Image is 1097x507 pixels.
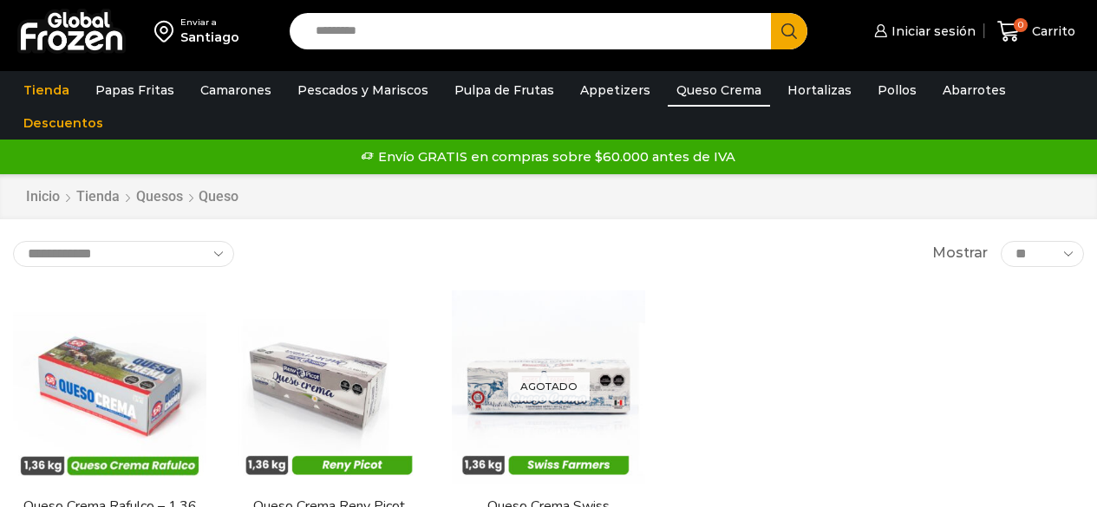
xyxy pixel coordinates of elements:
[771,13,807,49] button: Search button
[934,74,1015,107] a: Abarrotes
[1028,23,1075,40] span: Carrito
[571,74,659,107] a: Appetizers
[668,74,770,107] a: Queso Crema
[25,187,61,207] a: Inicio
[154,16,180,46] img: address-field-icon.svg
[508,373,590,401] p: Agotado
[870,14,976,49] a: Iniciar sesión
[446,74,563,107] a: Pulpa de Frutas
[180,16,239,29] div: Enviar a
[993,11,1080,52] a: 0 Carrito
[135,187,184,207] a: Quesos
[869,74,925,107] a: Pollos
[887,23,976,40] span: Iniciar sesión
[25,187,238,207] nav: Breadcrumb
[180,29,239,46] div: Santiago
[1014,18,1028,32] span: 0
[87,74,183,107] a: Papas Fritas
[13,241,234,267] select: Pedido de la tienda
[779,74,860,107] a: Hortalizas
[15,74,78,107] a: Tienda
[289,74,437,107] a: Pescados y Mariscos
[199,188,238,205] h1: Queso
[15,107,112,140] a: Descuentos
[75,187,121,207] a: Tienda
[932,244,988,263] span: Mostrar
[192,74,280,107] a: Camarones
